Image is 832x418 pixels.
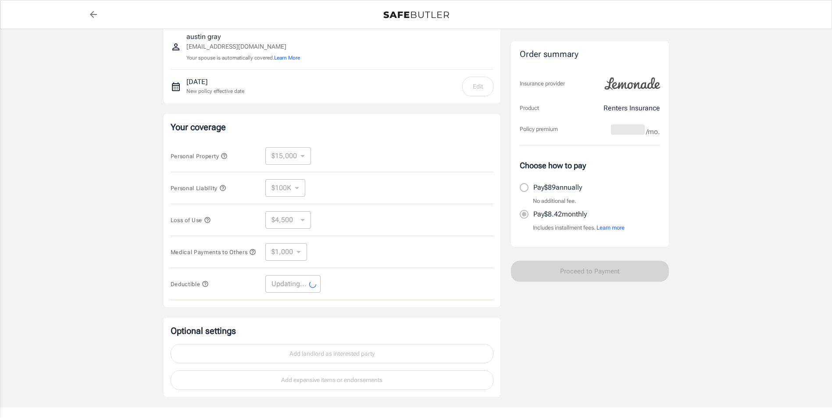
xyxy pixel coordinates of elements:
p: No additional fee. [533,197,576,205]
p: Includes installment fees. [533,223,625,232]
p: Choose how to pay [520,159,660,171]
button: Learn more [596,223,625,232]
p: [EMAIL_ADDRESS][DOMAIN_NAME] [186,42,300,51]
div: Order summary [520,48,660,61]
a: back to quotes [85,6,102,23]
svg: New policy start date [171,81,181,92]
p: Optional settings [171,325,493,337]
p: New policy effective date [186,87,244,95]
p: Renters Insurance [603,103,660,113]
p: Pay $89 annually [533,182,582,193]
svg: Insured person [171,42,181,52]
p: Insurance provider [520,79,565,88]
span: Medical Payments to Others [171,249,257,255]
img: Back to quotes [383,11,449,18]
span: Deductible [171,281,209,287]
button: Personal Property [171,151,228,161]
p: [DATE] [186,77,244,87]
span: /mo. [646,126,660,138]
button: Learn More [274,54,300,62]
span: Personal Property [171,153,228,159]
span: Personal Liability [171,185,226,191]
img: Lemonade [600,71,665,96]
button: Personal Liability [171,183,226,193]
p: Policy premium [520,125,558,134]
button: Medical Payments to Others [171,247,257,257]
button: Loss of Use [171,215,211,225]
p: austin gray [186,32,300,42]
p: Pay $8.42 monthly [533,209,587,220]
span: Loss of Use [171,217,211,223]
p: Your coverage [171,121,493,133]
p: Your spouse is automatically covered. [186,54,300,62]
p: Product [520,104,539,113]
button: Deductible [171,279,209,289]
